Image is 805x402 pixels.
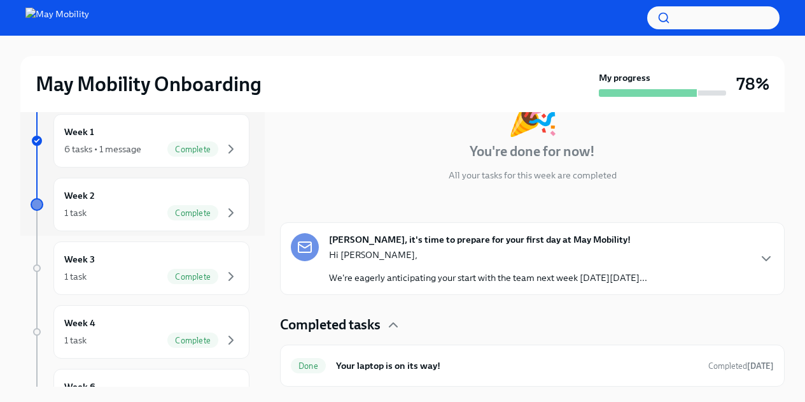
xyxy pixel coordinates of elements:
[64,206,87,219] div: 1 task
[64,334,87,347] div: 1 task
[747,361,774,371] strong: [DATE]
[736,73,769,96] h3: 78%
[449,169,617,182] p: All your tasks for this week are completed
[31,241,249,295] a: Week 31 taskComplete
[708,360,774,372] span: September 2nd, 2025 14:33
[507,92,559,134] div: 🎉
[36,71,262,97] h2: May Mobility Onboarding
[599,71,650,84] strong: My progress
[329,233,631,246] strong: [PERSON_NAME], it's time to prepare for your first day at May Mobility!
[64,380,95,394] h6: Week 6
[336,359,698,373] h6: Your laptop is on its way!
[64,125,94,139] h6: Week 1
[64,270,87,283] div: 1 task
[64,189,95,203] h6: Week 2
[64,316,95,330] h6: Week 4
[167,272,218,282] span: Complete
[708,361,774,371] span: Completed
[280,315,785,334] div: Completed tasks
[64,252,95,266] h6: Week 3
[291,361,326,371] span: Done
[329,271,647,284] p: We're eagerly anticipating your start with the team next week [DATE][DATE]...
[31,305,249,359] a: Week 41 taskComplete
[280,315,381,334] h4: Completed tasks
[64,143,141,155] div: 6 tasks • 1 message
[329,248,647,261] p: Hi [PERSON_NAME],
[31,114,249,168] a: Week 16 tasks • 1 messageComplete
[291,355,774,376] a: DoneYour laptop is on its way!Completed[DATE]
[167,336,218,345] span: Complete
[25,8,89,28] img: May Mobility
[31,178,249,231] a: Week 21 taskComplete
[167,145,218,154] span: Complete
[470,142,595,161] h4: You're done for now!
[167,208,218,218] span: Complete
